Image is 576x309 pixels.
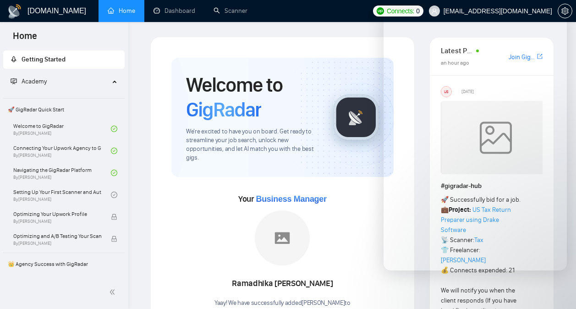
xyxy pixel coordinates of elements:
span: Optimizing Your Upwork Profile [13,210,101,219]
a: setting [558,7,572,15]
span: Home [5,29,44,49]
span: 🚀 GigRadar Quick Start [4,100,124,119]
span: rocket [11,56,17,62]
span: Academy [22,77,47,85]
span: user [431,8,438,14]
h1: Welcome to [186,72,318,122]
a: Setting Up Your First Scanner and Auto-BidderBy[PERSON_NAME] [13,185,111,205]
span: GigRadar [186,97,261,122]
span: check-circle [111,170,117,176]
img: gigradar-logo.png [333,94,379,140]
span: lock [111,214,117,220]
span: By [PERSON_NAME] [13,219,101,224]
iframe: Intercom live chat [384,9,567,270]
span: 0 [416,6,420,16]
span: 👑 Agency Success with GigRadar [4,255,124,273]
span: Optimizing and A/B Testing Your Scanner for Better Results [13,232,101,241]
span: Academy [11,77,47,85]
span: By [PERSON_NAME] [13,241,101,246]
img: placeholder.png [255,210,310,265]
span: check-circle [111,192,117,198]
span: Getting Started [22,55,66,63]
a: Navigating the GigRadar PlatformBy[PERSON_NAME] [13,163,111,183]
span: Your [238,194,327,204]
img: logo [7,4,22,19]
button: setting [558,4,572,18]
span: Business Manager [256,194,326,204]
span: check-circle [111,126,117,132]
a: dashboardDashboard [154,7,195,15]
span: We're excited to have you on board. Get ready to streamline your job search, unlock new opportuni... [186,127,318,162]
span: Connects: [387,6,414,16]
a: homeHome [108,7,135,15]
iframe: Intercom live chat [545,278,567,300]
span: double-left [109,287,118,297]
a: Welcome to GigRadarBy[PERSON_NAME] [13,119,111,139]
a: Connecting Your Upwork Agency to GigRadarBy[PERSON_NAME] [13,141,111,161]
img: upwork-logo.png [377,7,384,15]
li: Getting Started [3,50,125,69]
div: Ramadhika [PERSON_NAME] [214,276,351,292]
span: fund-projection-screen [11,78,17,84]
span: lock [111,236,117,242]
span: check-circle [111,148,117,154]
a: searchScanner [214,7,247,15]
